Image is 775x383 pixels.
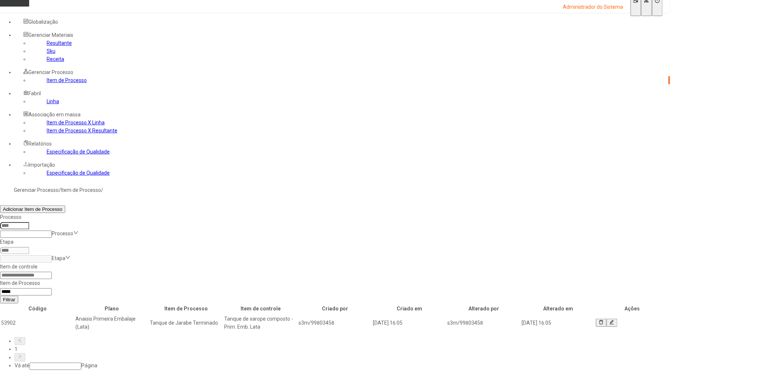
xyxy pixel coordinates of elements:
span: Gerenciar Materiais [28,32,73,38]
li: Próxima página [15,353,670,361]
th: Criado em [373,304,446,313]
span: Adicionar Item de Processo [3,206,62,212]
span: Importação [28,162,55,168]
td: [DATE] 16:05 [373,314,446,331]
a: Item de Processo [47,77,87,83]
nz-breadcrumb-separator: / [101,187,103,193]
td: s3m/99803458 [447,314,521,331]
a: Gerenciar Processo [14,187,59,193]
a: Linha [47,98,59,104]
span: Fabril [28,90,41,96]
a: 1 [15,346,17,352]
a: Receita [47,56,64,62]
a: Especificação de Qualidade [47,149,110,155]
span: Filtrar [3,297,15,302]
td: Tanque de Jarabe Terminado [149,314,223,331]
nz-select-placeholder: Processo [52,231,73,236]
a: Item de Processo [61,187,101,193]
th: Item de Processo [149,304,223,313]
p: Administrador do Sistema [563,4,623,11]
a: Item de Processo X Linha [47,120,105,125]
th: Alterado por [447,304,521,313]
span: Gerenciar Processo [28,69,73,75]
th: Plano [75,304,149,313]
th: Item de controle [224,304,297,313]
nz-breadcrumb-separator: / [59,187,61,193]
nz-select-placeholder: Etapa [52,255,65,261]
li: 1 [15,345,670,353]
a: Resultante [47,40,72,46]
td: s3m/99803458 [298,314,372,331]
td: [DATE] 16:05 [521,314,595,331]
td: Anaisis Primeira Embalaje (Lata) [75,314,149,331]
span: Globalização [28,19,58,25]
a: Sku [47,48,55,54]
span: Associação em massa [28,112,81,117]
li: Página anterior [15,337,670,345]
th: Ações [596,304,669,313]
td: 53902 [1,314,74,331]
th: Criado por [298,304,372,313]
th: Alterado em [521,304,595,313]
th: Código [1,304,74,313]
div: Vá até Página [15,361,670,370]
span: Relatórios [28,141,52,147]
a: Item de Processo X Resultante [47,128,117,134]
td: Tanque de xarope composto - Prim. Emb. Lata [224,314,297,331]
a: Especificação de Qualidade [47,170,110,176]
